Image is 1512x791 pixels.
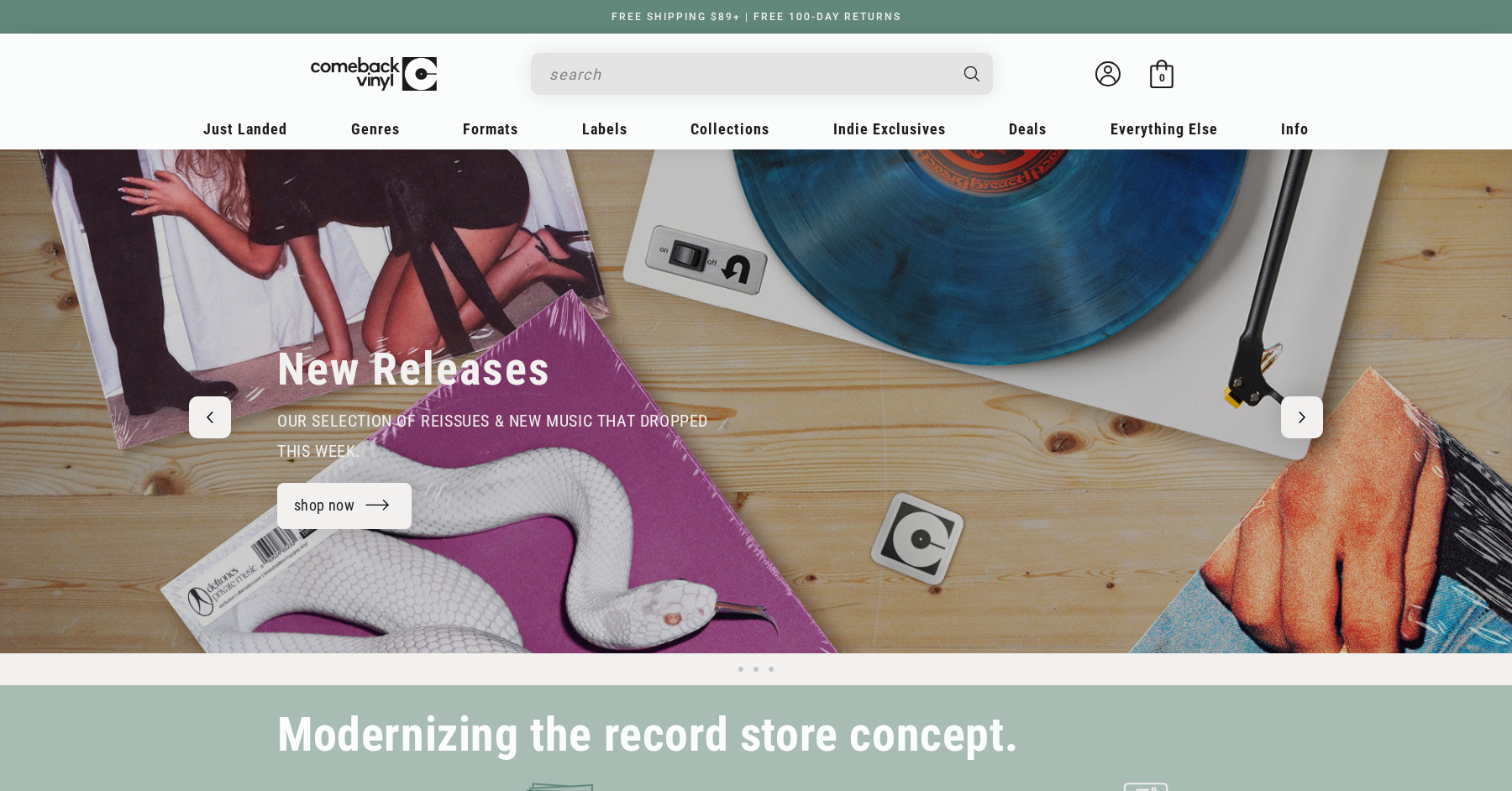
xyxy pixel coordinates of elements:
a: FREE SHIPPING $89+ | FREE 100-DAY RETURNS [595,11,918,23]
span: our selection of reissues & new music that dropped this week. [277,411,708,461]
span: Deals [1009,120,1047,138]
span: Collections [690,120,769,138]
span: Info [1281,120,1309,138]
span: 0 [1159,71,1165,84]
button: Next slide [1281,396,1323,438]
button: Load slide 3 of 3 [764,662,779,677]
div: Search [531,53,993,95]
span: Labels [582,120,627,138]
button: Previous slide [189,396,231,438]
span: Genres [351,120,400,138]
h2: New Releases [277,342,551,397]
span: Formats [463,120,518,138]
a: shop now [277,483,412,529]
span: Just Landed [203,120,287,138]
span: Everything Else [1110,120,1218,138]
button: Load slide 1 of 3 [733,662,748,677]
h2: Modernizing the record store concept. [277,715,1018,755]
button: Load slide 2 of 3 [748,662,764,677]
button: Search [950,53,995,95]
span: Indie Exclusives [833,120,946,138]
input: search [549,57,948,92]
